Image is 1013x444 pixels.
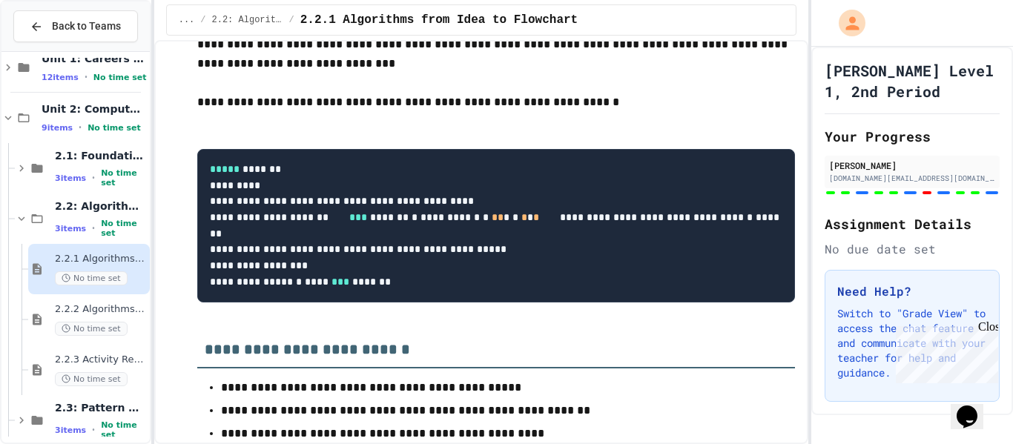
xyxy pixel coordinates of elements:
button: Back to Teams [13,10,138,42]
span: ... [179,14,195,26]
span: No time set [55,372,128,386]
span: 2.2.3 Activity Recommendation Algorithm [55,354,147,366]
span: 2.2: Algorithms from Idea to Flowchart [55,199,147,213]
span: No time set [101,219,147,238]
div: Chat with us now!Close [6,6,102,94]
span: No time set [88,123,141,133]
span: 9 items [42,123,73,133]
div: No due date set [825,240,1000,258]
span: 2.1: Foundations of Computational Thinking [55,149,147,162]
p: Switch to "Grade View" to access the chat feature and communicate with your teacher for help and ... [837,306,987,380]
span: No time set [55,322,128,336]
span: 3 items [55,173,86,183]
div: [PERSON_NAME] [829,159,995,172]
span: 2.2.1 Algorithms from Idea to Flowchart [300,11,578,29]
span: No time set [55,271,128,285]
iframe: chat widget [951,385,998,429]
h2: Assignment Details [825,213,1000,234]
span: 12 items [42,73,79,82]
span: 3 items [55,224,86,233]
div: My Account [823,6,869,40]
span: • [79,122,82,133]
span: • [92,222,95,234]
span: 3 items [55,425,86,435]
span: No time set [101,168,147,188]
h2: Your Progress [825,126,1000,147]
span: 2.2: Algorithms from Idea to Flowchart [212,14,283,26]
span: 2.2.2 Algorithms from Idea to Flowchart - Review [55,303,147,316]
span: 2.3: Pattern Recognition & Decomposition [55,401,147,414]
div: [DOMAIN_NAME][EMAIL_ADDRESS][DOMAIN_NAME] [829,173,995,184]
span: Unit 1: Careers & Professionalism [42,52,147,65]
span: Back to Teams [52,19,121,34]
iframe: chat widget [890,320,998,383]
span: / [200,14,205,26]
span: • [92,424,95,436]
h1: [PERSON_NAME] Level 1, 2nd Period [825,60,1000,102]
h3: Need Help? [837,282,987,300]
span: / [289,14,294,26]
span: • [92,172,95,184]
span: • [85,71,88,83]
span: Unit 2: Computational Thinking & Problem-Solving [42,102,147,116]
span: No time set [101,420,147,440]
span: 2.2.1 Algorithms from Idea to Flowchart [55,253,147,265]
span: No time set [93,73,147,82]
